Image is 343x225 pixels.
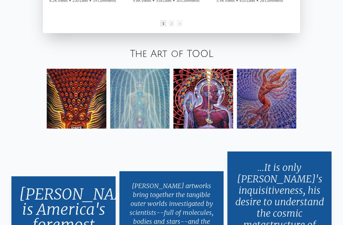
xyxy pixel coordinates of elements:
span: Go to next slide [177,20,183,27]
a: The Art of TOOL [130,49,213,59]
span: Go to slide 1 [160,20,166,27]
span: Go to slide 2 [168,20,175,27]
